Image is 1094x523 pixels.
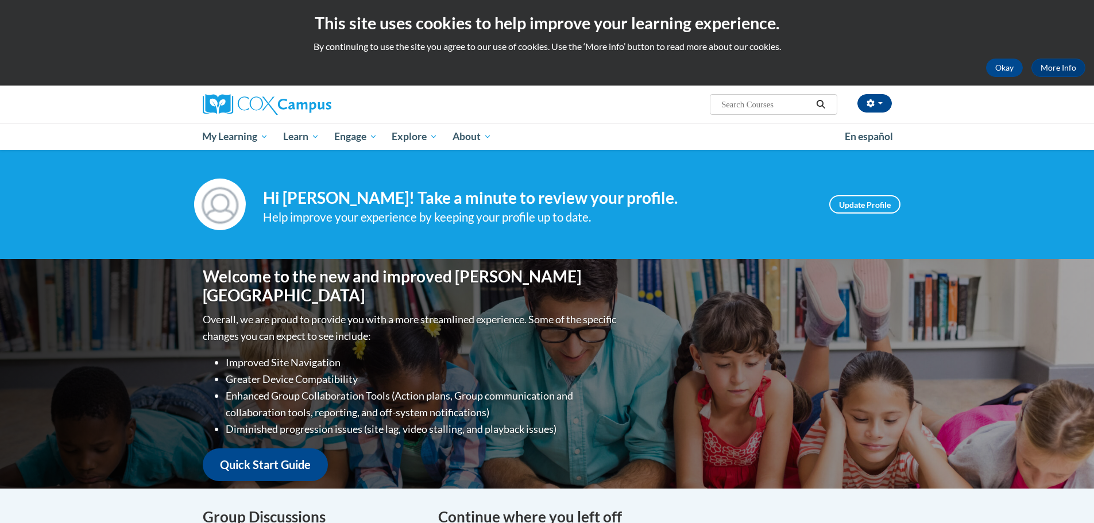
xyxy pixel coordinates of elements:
[263,188,812,208] h4: Hi [PERSON_NAME]! Take a minute to review your profile.
[9,40,1085,53] p: By continuing to use the site you agree to our use of cookies. Use the ‘More info’ button to read...
[226,421,619,437] li: Diminished progression issues (site lag, video stalling, and playback issues)
[203,94,331,115] img: Cox Campus
[720,98,812,111] input: Search Courses
[1031,59,1085,77] a: More Info
[857,94,892,113] button: Account Settings
[276,123,327,150] a: Learn
[445,123,499,150] a: About
[453,130,492,144] span: About
[203,94,421,115] a: Cox Campus
[194,179,246,230] img: Profile Image
[283,130,319,144] span: Learn
[812,98,829,111] button: Search
[334,130,377,144] span: Engage
[195,123,276,150] a: My Learning
[263,208,812,227] div: Help improve your experience by keeping your profile up to date.
[226,388,619,421] li: Enhanced Group Collaboration Tools (Action plans, Group communication and collaboration tools, re...
[203,311,619,344] p: Overall, we are proud to provide you with a more streamlined experience. Some of the specific cha...
[203,448,328,481] a: Quick Start Guide
[185,123,909,150] div: Main menu
[202,130,268,144] span: My Learning
[9,11,1085,34] h2: This site uses cookies to help improve your learning experience.
[203,267,619,305] h1: Welcome to the new and improved [PERSON_NAME][GEOGRAPHIC_DATA]
[392,130,438,144] span: Explore
[845,130,893,142] span: En español
[226,354,619,371] li: Improved Site Navigation
[837,125,900,149] a: En español
[327,123,385,150] a: Engage
[986,59,1023,77] button: Okay
[226,371,619,388] li: Greater Device Compatibility
[384,123,445,150] a: Explore
[829,195,900,214] a: Update Profile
